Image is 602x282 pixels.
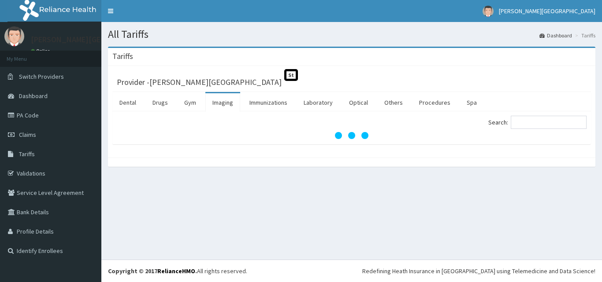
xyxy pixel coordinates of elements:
span: St [284,69,298,81]
label: Search: [488,116,587,129]
span: [PERSON_NAME][GEOGRAPHIC_DATA] [499,7,595,15]
a: Others [377,93,410,112]
span: Claims [19,131,36,139]
h3: Provider - [PERSON_NAME][GEOGRAPHIC_DATA] [117,78,282,86]
a: Imaging [205,93,240,112]
a: Procedures [412,93,457,112]
p: [PERSON_NAME][GEOGRAPHIC_DATA] [31,36,161,44]
a: Gym [177,93,203,112]
strong: Copyright © 2017 . [108,267,197,275]
span: Dashboard [19,92,48,100]
input: Search: [511,116,587,129]
a: Spa [460,93,484,112]
span: Switch Providers [19,73,64,81]
a: Immunizations [242,93,294,112]
li: Tariffs [573,32,595,39]
img: User Image [4,26,24,46]
span: Tariffs [19,150,35,158]
a: Optical [342,93,375,112]
a: Dental [112,93,143,112]
a: RelianceHMO [157,267,195,275]
h1: All Tariffs [108,29,595,40]
a: Online [31,48,52,54]
img: User Image [483,6,494,17]
h3: Tariffs [112,52,133,60]
svg: audio-loading [334,118,369,153]
a: Drugs [145,93,175,112]
a: Laboratory [297,93,340,112]
div: Redefining Heath Insurance in [GEOGRAPHIC_DATA] using Telemedicine and Data Science! [362,267,595,275]
footer: All rights reserved. [101,260,602,282]
a: Dashboard [539,32,572,39]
